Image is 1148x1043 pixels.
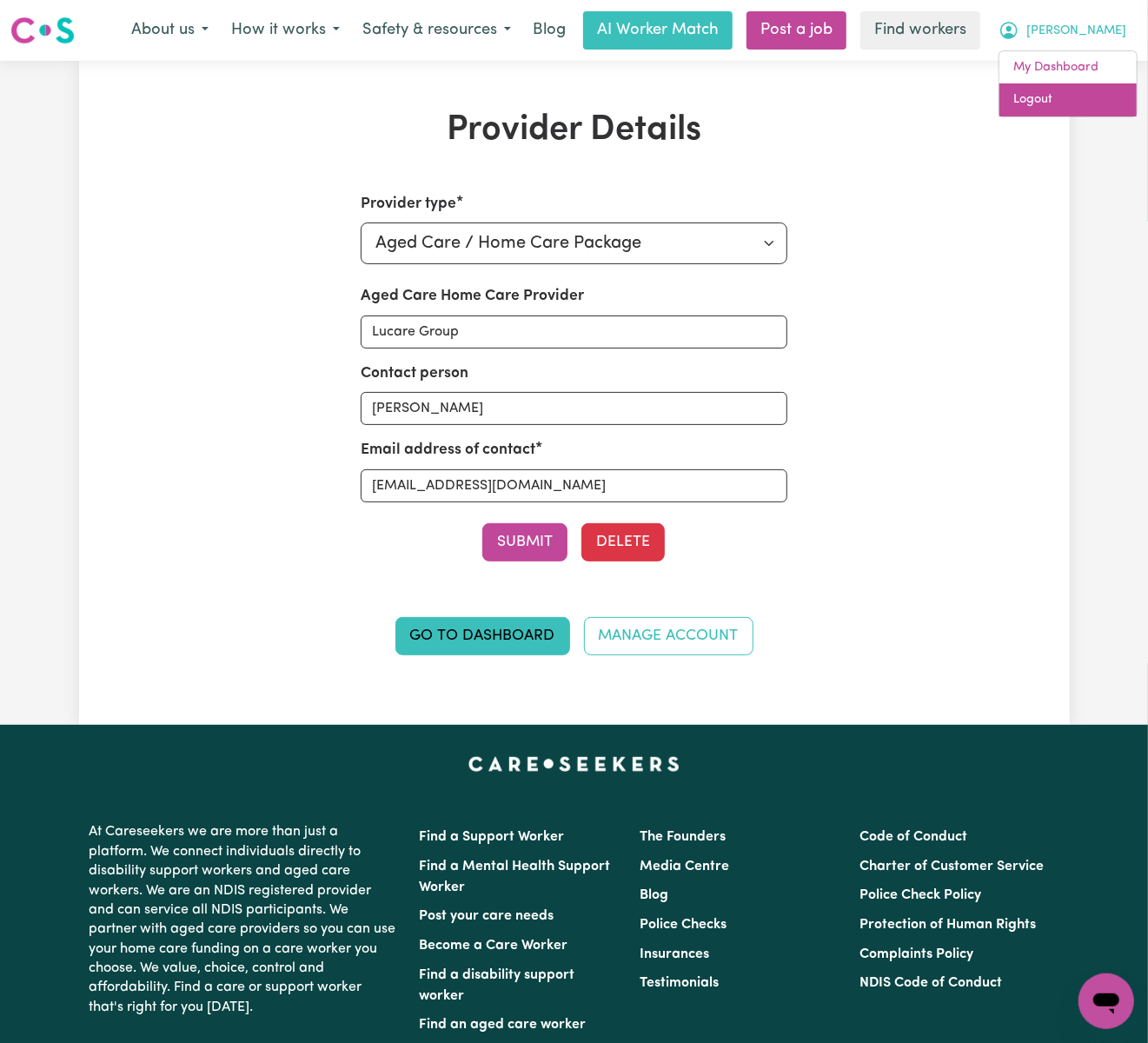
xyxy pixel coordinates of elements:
a: Logout [999,83,1137,116]
input: e.g. lindsay.jones@orgx.com.au [361,469,787,502]
a: Blog [522,11,576,50]
iframe: Button to launch messaging window [1078,973,1134,1029]
label: Email address of contact [361,439,535,462]
label: Provider type [361,193,456,216]
a: Find a Support Worker [420,830,565,844]
img: Careseekers logo [10,15,75,46]
a: Find an aged care worker [420,1018,587,1032]
button: Safety & resources [351,12,522,49]
input: e.g. Lindsay Jones [361,392,787,425]
button: How it works [220,12,351,49]
a: Careseekers logo [10,10,75,50]
a: Find a disability support worker [420,968,575,1003]
a: The Founders [640,830,726,844]
a: Testimonials [640,976,719,990]
a: Insurances [640,947,709,961]
a: AI Worker Match [583,11,733,50]
p: At Careseekers we are more than just a platform. We connect individuals directly to disability su... [90,815,399,1024]
a: NDIS Code of Conduct [859,976,1002,990]
button: My Account [987,12,1138,49]
a: Complaints Policy [859,947,973,961]
span: [PERSON_NAME] [1026,22,1126,41]
a: Charter of Customer Service [859,860,1044,874]
a: Media Centre [640,860,729,874]
h1: Provider Details [255,110,894,151]
a: Code of Conduct [859,830,967,844]
button: Delete [581,523,665,561]
a: Police Checks [640,918,727,932]
a: Find a Mental Health Support Worker [420,860,611,894]
a: Manage Account [584,617,753,655]
a: Go to Dashboard [395,617,570,655]
button: Submit [482,523,567,561]
a: Police Check Policy [859,888,981,902]
button: About us [120,12,220,49]
a: Protection of Human Rights [859,918,1036,932]
label: Aged Care Home Care Provider [361,285,584,308]
label: Contact person [361,362,468,385]
a: Blog [640,888,668,902]
a: Become a Care Worker [420,939,568,953]
div: My Account [999,50,1138,117]
a: Find workers [860,11,980,50]
input: e.g. Organisation X Ltd. [361,316,787,349]
a: Careseekers home page [468,756,680,770]
a: Post your care needs [420,909,554,923]
a: Post a job [747,11,846,50]
a: My Dashboard [999,51,1137,84]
